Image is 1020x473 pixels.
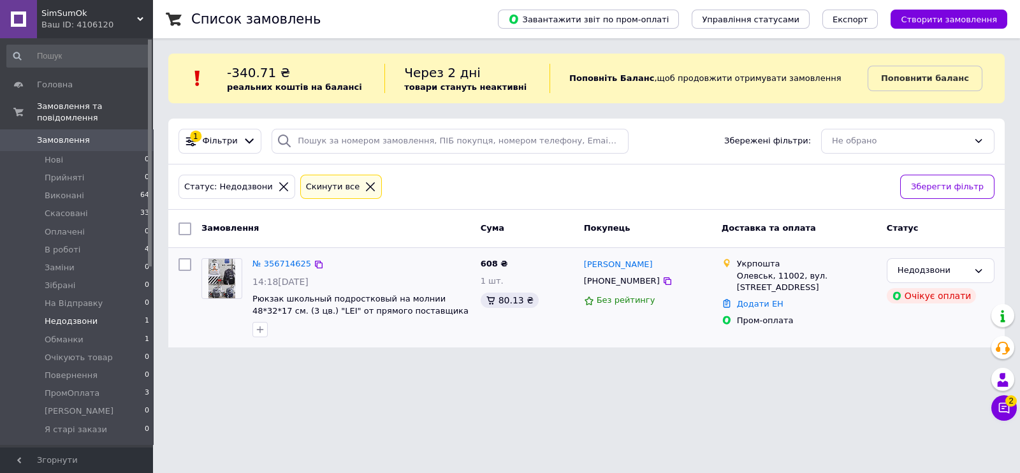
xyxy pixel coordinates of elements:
[182,180,275,194] div: Статус: Недодзвони
[145,370,149,381] span: 0
[833,15,868,24] span: Експорт
[145,334,149,346] span: 1
[481,276,504,286] span: 1 шт.
[481,223,504,233] span: Cума
[191,11,321,27] h1: Список замовлень
[878,14,1007,24] a: Створити замовлення
[569,73,654,83] b: Поповніть Баланс
[722,223,816,233] span: Доставка та оплата
[145,262,149,273] span: 0
[45,352,113,363] span: Очікують товар
[45,316,98,327] span: Недодзвони
[702,15,799,24] span: Управління статусами
[508,13,669,25] span: Завантажити звіт по пром-оплаті
[45,405,113,417] span: [PERSON_NAME]
[737,258,877,270] div: Укрпошта
[6,45,150,68] input: Пошук
[203,135,238,147] span: Фільтри
[45,334,84,346] span: Обманки
[911,180,984,194] span: Зберегти фільтр
[891,10,1007,29] button: Створити замовлення
[581,273,662,289] div: [PHONE_NUMBER]
[724,135,811,147] span: Збережені фільтри:
[45,298,103,309] span: На Відправку
[145,352,149,363] span: 0
[881,73,969,83] b: Поповнити баланс
[898,264,968,277] div: Недодзвони
[303,180,363,194] div: Cкинути все
[45,208,88,219] span: Скасовані
[145,244,149,256] span: 4
[832,135,968,148] div: Не обрано
[37,135,90,146] span: Замовлення
[45,424,107,435] span: Я старі закази
[45,280,75,291] span: Зібрані
[201,258,242,299] a: Фото товару
[45,154,63,166] span: Нові
[498,10,679,29] button: Завантажити звіт по пром-оплаті
[45,262,75,273] span: Заміни
[227,82,362,92] b: реальних коштів на балансі
[737,270,877,293] div: Олевськ, 11002, вул. [STREET_ADDRESS]
[887,223,919,233] span: Статус
[887,288,977,303] div: Очікує оплати
[45,244,80,256] span: В роботі
[145,388,149,399] span: 3
[481,259,508,268] span: 608 ₴
[252,294,469,316] a: Рюкзак школьный подростковый на молнии 48*32*17 см. (3 цв.) "LEI" от прямого поставщика
[145,405,149,417] span: 0
[140,208,149,219] span: 33
[404,65,481,80] span: Через 2 дні
[45,190,84,201] span: Виконані
[37,101,153,124] span: Замовлення та повідомлення
[145,424,149,435] span: 0
[45,370,98,381] span: Повернення
[208,259,235,298] img: Фото товару
[201,223,259,233] span: Замовлення
[188,69,207,88] img: :exclamation:
[37,79,73,91] span: Головна
[145,280,149,291] span: 0
[145,226,149,238] span: 0
[41,19,153,31] div: Ваш ID: 4106120
[145,154,149,166] span: 0
[272,129,629,154] input: Пошук за номером замовлення, ПІБ покупця, номером телефону, Email, номером накладної
[584,223,630,233] span: Покупець
[404,82,527,92] b: товари стануть неактивні
[140,190,149,201] span: 64
[550,64,868,93] div: , щоб продовжити отримувати замовлення
[692,10,810,29] button: Управління статусами
[901,15,997,24] span: Створити замовлення
[597,295,655,305] span: Без рейтингу
[41,8,137,19] span: SimSumOk
[1005,395,1017,407] span: 2
[584,259,653,271] a: [PERSON_NAME]
[822,10,878,29] button: Експорт
[45,226,85,238] span: Оплачені
[145,316,149,327] span: 1
[481,293,539,308] div: 80.13 ₴
[900,175,994,200] button: Зберегти фільтр
[145,172,149,184] span: 0
[145,298,149,309] span: 0
[252,277,309,287] span: 14:18[DATE]
[227,65,290,80] span: -340.71 ₴
[45,172,84,184] span: Прийняті
[991,395,1017,421] button: Чат з покупцем2
[45,388,99,399] span: ПромОплата
[737,299,783,309] a: Додати ЕН
[190,131,201,142] div: 1
[252,259,311,268] a: № 356714625
[737,315,877,326] div: Пром-оплата
[868,66,982,91] a: Поповнити баланс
